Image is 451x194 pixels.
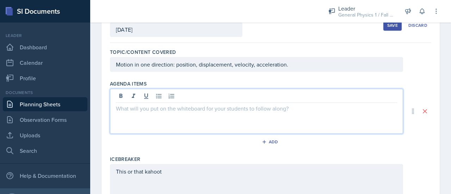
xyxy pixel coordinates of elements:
div: Save [387,23,398,28]
p: Motion in one direction: position, displacement, velocity, acceleration. [116,60,397,69]
a: Profile [3,71,87,85]
label: Agenda items [110,80,147,87]
label: Topic/Content Covered [110,49,176,56]
a: Dashboard [3,40,87,54]
div: General Physics 1 / Fall 2025 [338,11,395,19]
a: Observation Forms [3,113,87,127]
label: Icebreaker [110,156,141,163]
a: Search [3,144,87,158]
div: Discard [408,23,427,28]
button: Discard [404,20,431,31]
a: Calendar [3,56,87,70]
div: Leader [3,32,87,39]
div: Add [263,139,278,145]
div: Documents [3,89,87,96]
button: Add [259,137,282,147]
p: This or that kahoot [116,167,397,176]
a: Planning Sheets [3,97,87,111]
div: Leader [338,4,395,13]
button: Save [383,20,402,31]
div: Help & Documentation [3,169,87,183]
a: Uploads [3,128,87,142]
